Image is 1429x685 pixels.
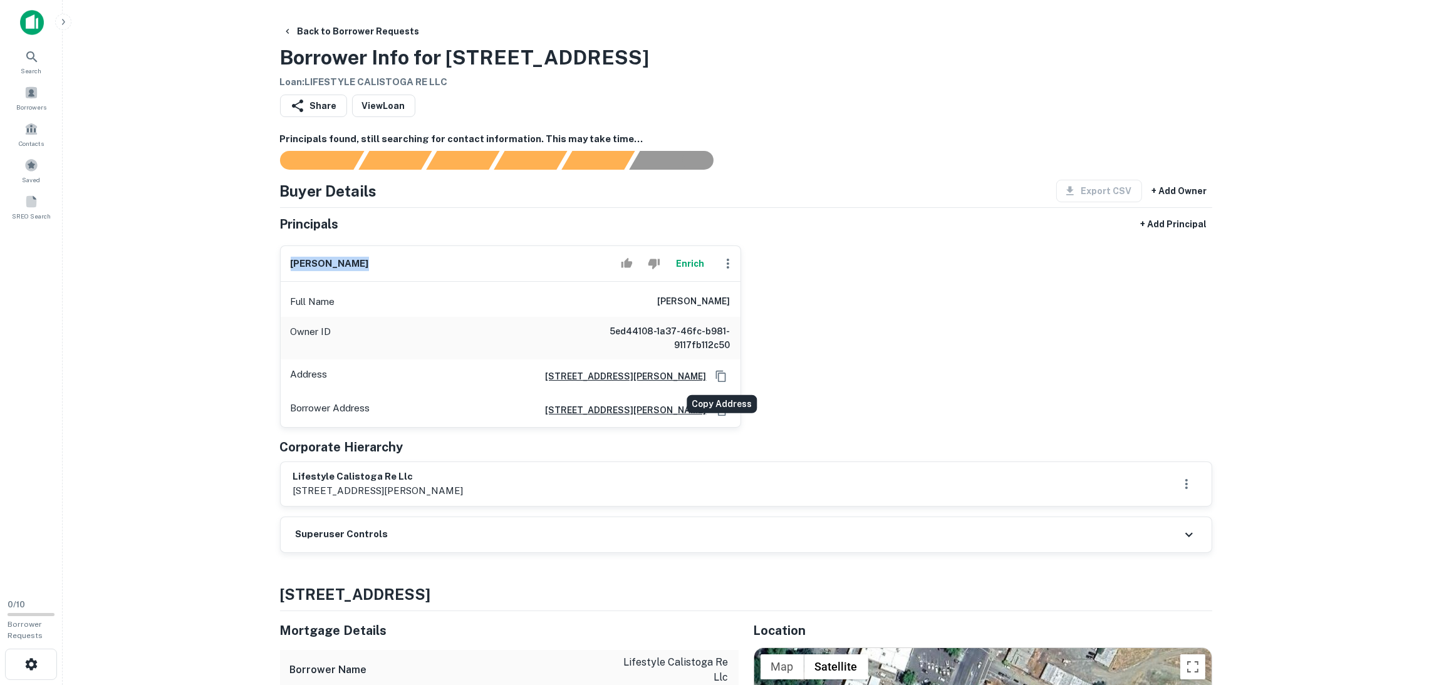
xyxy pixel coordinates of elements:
div: Sending borrower request to AI... [265,151,359,170]
h6: [PERSON_NAME] [291,257,369,271]
span: Saved [23,175,41,185]
a: [STREET_ADDRESS][PERSON_NAME] [536,369,707,383]
h4: [STREET_ADDRESS] [280,583,1212,605]
p: Address [291,367,328,386]
h5: Mortgage Details [280,621,739,640]
span: Borrower Requests [8,620,43,640]
h6: Principals found, still searching for contact information. This may take time... [280,132,1212,147]
a: Saved [4,153,59,187]
button: Show satellite imagery [804,654,868,679]
button: Accept [616,251,638,276]
h6: Superuser Controls [296,527,388,542]
button: Copy Address [712,367,730,386]
button: Reject [643,251,665,276]
button: + Add Owner [1147,180,1212,202]
p: Borrower Address [291,401,370,420]
h6: Borrower Name [290,662,367,677]
button: Show street map [761,654,804,679]
div: Your request is received and processing... [358,151,432,170]
button: + Add Principal [1136,213,1212,235]
button: Back to Borrower Requests [278,20,425,43]
p: Full Name [291,294,335,309]
h6: Loan : LIFESTYLE CALISTOGA RE LLC [280,75,650,90]
a: ViewLoan [352,95,415,117]
button: Enrich [670,251,710,276]
h3: Borrower Info for [STREET_ADDRESS] [280,43,650,73]
h5: Location [754,621,1212,640]
p: [STREET_ADDRESS][PERSON_NAME] [293,483,464,498]
h6: 5ed44108-1a37-46fc-b981-9117fb112c50 [580,324,730,352]
h6: [PERSON_NAME] [658,294,730,309]
p: Owner ID [291,324,331,352]
p: lifestyle calistoga re llc [616,655,729,685]
div: Principals found, AI now looking for contact information... [494,151,567,170]
div: Copy Address [687,395,757,413]
span: Search [21,66,42,76]
h4: Buyer Details [280,180,377,202]
div: AI fulfillment process complete. [630,151,729,170]
h5: Corporate Hierarchy [280,438,403,456]
a: SREO Search [4,190,59,224]
span: Contacts [19,138,44,148]
iframe: Chat Widget [1366,585,1429,645]
span: SREO Search [12,211,51,221]
div: Documents found, AI parsing details... [426,151,499,170]
a: Borrowers [4,81,59,115]
span: 0 / 10 [8,600,25,609]
a: Search [4,44,59,78]
h5: Principals [280,215,339,234]
a: [STREET_ADDRESS][PERSON_NAME] [536,403,707,417]
a: Contacts [4,117,59,151]
button: Toggle fullscreen view [1180,654,1205,679]
span: Borrowers [16,102,46,112]
img: capitalize-icon.png [20,10,44,35]
button: Share [280,95,347,117]
h6: lifestyle calistoga re llc [293,470,464,484]
div: Principals found, still searching for contact information. This may take time... [561,151,635,170]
